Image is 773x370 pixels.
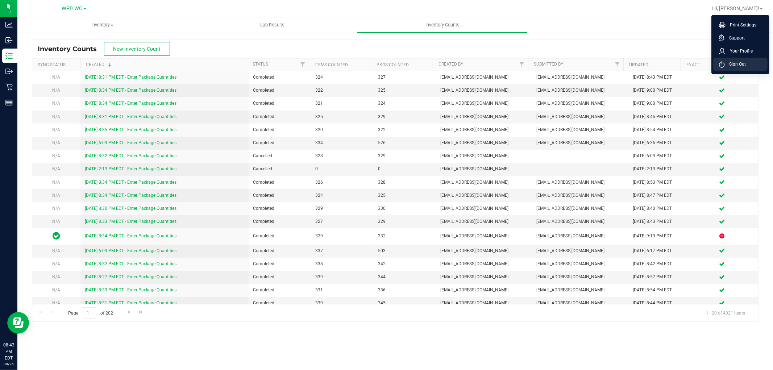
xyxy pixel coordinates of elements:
[633,179,682,186] div: [DATE] 8:53 PM EDT
[315,233,369,240] span: 329
[537,205,624,212] span: [EMAIL_ADDRESS][DOMAIN_NAME]
[187,17,357,33] a: Lab Results
[378,179,432,186] span: 328
[315,126,369,133] span: 320
[18,22,187,28] span: Inventory
[85,274,176,279] a: [DATE] 8:27 PM EDT - Enter Package Quantities
[85,140,176,145] a: [DATE] 6:03 PM EDT - Enter Package Quantities
[537,233,624,240] span: [EMAIL_ADDRESS][DOMAIN_NAME]
[633,205,682,212] div: [DATE] 8:40 PM EDT
[378,218,432,225] span: 329
[629,62,648,67] a: Updated
[52,88,60,93] span: N/A
[315,300,369,307] span: 339
[253,274,307,280] span: Completed
[113,46,161,52] span: New Inventory Count
[378,248,432,254] span: 503
[633,261,682,267] div: [DATE] 8:42 PM EDT
[537,192,624,199] span: [EMAIL_ADDRESS][DOMAIN_NAME]
[681,58,752,71] th: Exact
[52,114,60,119] span: N/A
[3,342,14,361] p: 08:43 PM EDT
[700,307,751,318] span: 1 - 20 of 4021 items
[440,113,528,120] span: [EMAIL_ADDRESS][DOMAIN_NAME]
[315,248,369,254] span: 337
[440,274,528,280] span: [EMAIL_ADDRESS][DOMAIN_NAME]
[85,219,176,224] a: [DATE] 8:33 PM EDT - Enter Package Quantities
[440,300,528,307] span: [EMAIL_ADDRESS][DOMAIN_NAME]
[534,62,563,67] a: Submitted By
[712,5,759,11] span: Hi, [PERSON_NAME]!
[378,140,432,146] span: 526
[253,233,307,240] span: Completed
[85,206,176,211] a: [DATE] 8:30 PM EDT - Enter Package Quantities
[53,231,60,241] span: In Sync
[52,153,60,158] span: N/A
[104,42,170,56] button: New Inventory Count
[297,58,309,71] a: Filter
[377,62,409,67] a: Pkgs Counted
[726,47,753,55] span: Your Profile
[52,75,60,80] span: N/A
[537,100,624,107] span: [EMAIL_ADDRESS][DOMAIN_NAME]
[633,287,682,294] div: [DATE] 8:54 PM EDT
[52,261,60,266] span: N/A
[253,87,307,94] span: Completed
[52,248,60,253] span: N/A
[136,307,146,317] a: Go to the last page
[253,153,307,159] span: Cancelled
[85,88,176,93] a: [DATE] 8:34 PM EDT - Enter Package Quantities
[440,287,528,294] span: [EMAIL_ADDRESS][DOMAIN_NAME]
[253,126,307,133] span: Completed
[315,74,369,81] span: 324
[439,62,463,67] a: Created By
[86,62,113,67] a: Created
[253,300,307,307] span: Completed
[537,248,624,254] span: [EMAIL_ADDRESS][DOMAIN_NAME]
[253,166,307,172] span: Cancelled
[315,179,369,186] span: 326
[315,261,369,267] span: 338
[440,140,528,146] span: [EMAIL_ADDRESS][DOMAIN_NAME]
[719,34,765,42] a: Support
[85,180,176,185] a: [DATE] 8:34 PM EDT - Enter Package Quantities
[440,126,528,133] span: [EMAIL_ADDRESS][DOMAIN_NAME]
[537,274,624,280] span: [EMAIL_ADDRESS][DOMAIN_NAME]
[440,218,528,225] span: [EMAIL_ADDRESS][DOMAIN_NAME]
[516,58,528,71] a: Filter
[253,179,307,186] span: Completed
[85,75,176,80] a: [DATE] 8:31 PM EDT - Enter Package Quantities
[416,22,469,28] span: Inventory Counts
[440,248,528,254] span: [EMAIL_ADDRESS][DOMAIN_NAME]
[315,140,369,146] span: 334
[253,205,307,212] span: Completed
[62,5,83,12] span: WPB WC
[440,192,528,199] span: [EMAIL_ADDRESS][DOMAIN_NAME]
[537,113,624,120] span: [EMAIL_ADDRESS][DOMAIN_NAME]
[633,100,682,107] div: [DATE] 9:00 PM EDT
[38,62,66,67] a: Sync Status
[378,166,432,172] span: 0
[357,17,527,33] a: Inventory Counts
[378,74,432,81] span: 327
[52,140,60,145] span: N/A
[633,274,682,280] div: [DATE] 8:57 PM EDT
[378,274,432,280] span: 344
[250,22,294,28] span: Lab Results
[52,180,60,185] span: N/A
[315,274,369,280] span: 339
[253,100,307,107] span: Completed
[315,166,369,172] span: 0
[537,179,624,186] span: [EMAIL_ADDRESS][DOMAIN_NAME]
[253,287,307,294] span: Completed
[85,114,176,119] a: [DATE] 8:31 PM EDT - Enter Package Quantities
[85,300,176,305] a: [DATE] 8:31 PM EDT - Enter Package Quantities
[440,166,528,172] span: [EMAIL_ADDRESS][DOMAIN_NAME]
[5,37,13,44] inline-svg: Inbound
[85,153,176,158] a: [DATE] 8:32 PM EDT - Enter Package Quantities
[85,193,176,198] a: [DATE] 8:34 PM EDT - Enter Package Quantities
[253,261,307,267] span: Completed
[725,34,745,42] span: Support
[315,287,369,294] span: 331
[253,113,307,120] span: Completed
